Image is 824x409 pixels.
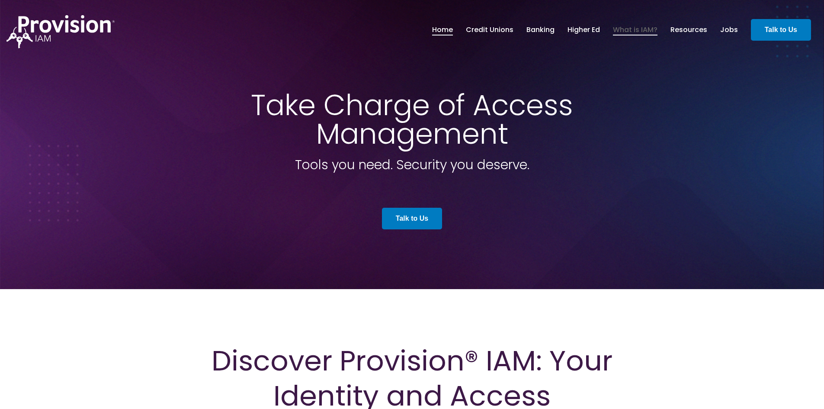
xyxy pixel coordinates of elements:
[613,23,657,37] a: What is IAM?
[751,19,811,41] a: Talk to Us
[765,26,797,33] strong: Talk to Us
[568,23,600,37] a: Higher Ed
[6,15,115,48] img: ProvisionIAM-Logo-White
[251,85,573,154] span: Take Charge of Access Management
[432,23,453,37] a: Home
[720,23,738,37] a: Jobs
[670,23,707,37] a: Resources
[466,23,513,37] a: Credit Unions
[382,208,442,229] a: Talk to Us
[396,215,428,222] strong: Talk to Us
[426,16,744,44] nav: menu
[526,23,555,37] a: Banking
[295,155,529,174] span: Tools you need. Security you deserve.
